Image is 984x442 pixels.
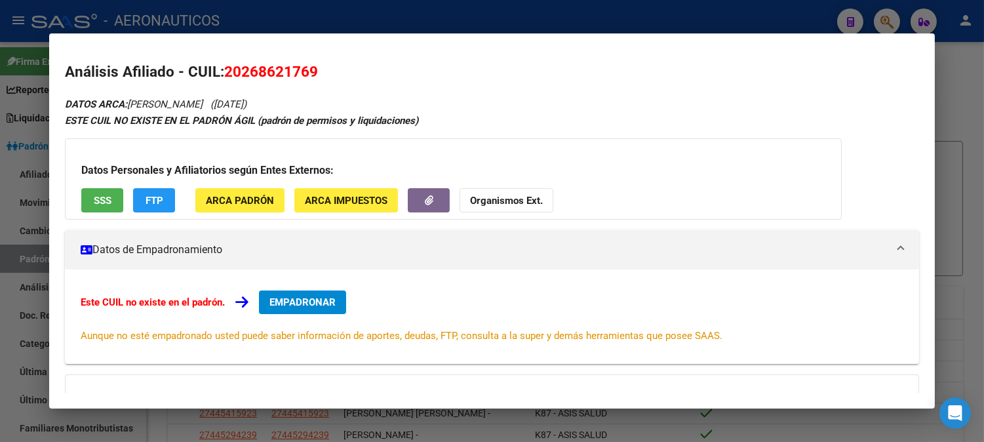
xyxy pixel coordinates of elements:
[294,188,398,212] button: ARCA Impuestos
[81,296,225,308] strong: Este CUIL no existe en el padrón.
[81,188,123,212] button: SSS
[259,291,346,314] button: EMPADRONAR
[206,195,274,207] span: ARCA Padrón
[81,163,825,178] h3: Datos Personales y Afiliatorios según Entes Externos:
[65,230,919,270] mat-expansion-panel-header: Datos de Empadronamiento
[65,115,418,127] strong: ESTE CUIL NO EXISTE EN EL PADRÓN ÁGIL (padrón de permisos y liquidaciones)
[81,330,722,342] span: Aunque no esté empadronado usted puede saber información de aportes, deudas, FTP, consulta a la s...
[224,63,318,80] span: 20268621769
[65,98,203,110] span: [PERSON_NAME]
[939,397,971,429] div: Open Intercom Messenger
[146,195,163,207] span: FTP
[460,188,553,212] button: Organismos Ext.
[81,242,888,258] mat-panel-title: Datos de Empadronamiento
[65,61,919,83] h2: Análisis Afiliado - CUIL:
[65,98,127,110] strong: DATOS ARCA:
[470,195,543,207] strong: Organismos Ext.
[305,195,387,207] span: ARCA Impuestos
[94,195,111,207] span: SSS
[269,296,336,308] span: EMPADRONAR
[133,188,175,212] button: FTP
[195,188,285,212] button: ARCA Padrón
[65,270,919,364] div: Datos de Empadronamiento
[210,98,246,110] span: ([DATE])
